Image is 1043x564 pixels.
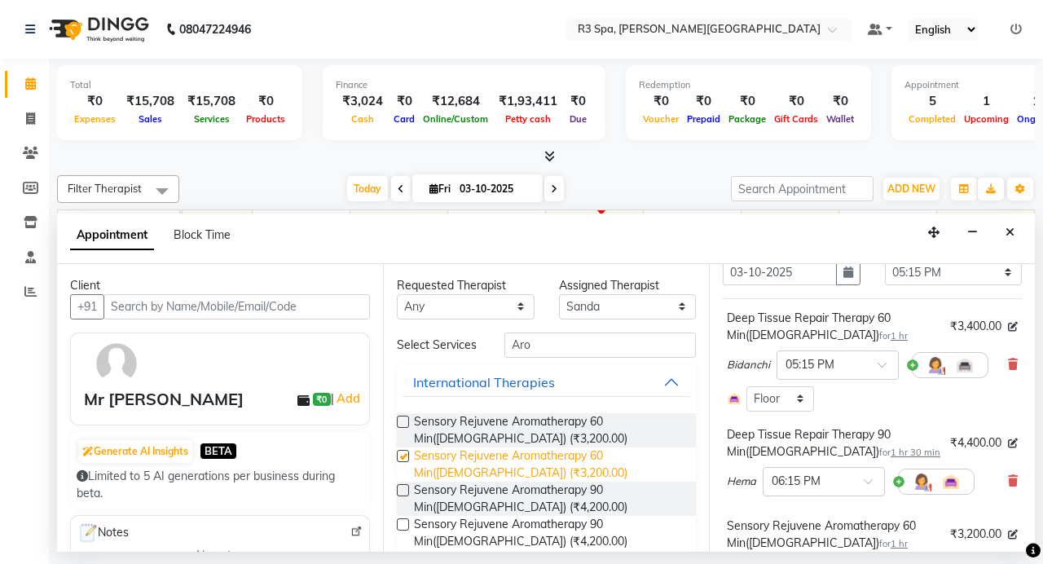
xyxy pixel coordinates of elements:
[397,277,535,294] div: Requested Therapist
[425,183,455,195] span: Fri
[998,220,1022,245] button: Close
[683,92,724,111] div: ₹0
[639,78,858,92] div: Redemption
[879,538,908,549] small: for
[904,113,960,125] span: Completed
[559,277,697,294] div: Assigned Therapist
[639,92,683,111] div: ₹0
[42,7,153,52] img: logo
[77,468,363,502] div: Limited to 5 AI generations per business during beta.
[455,177,536,201] input: 2025-10-03
[414,482,683,516] span: Sensory Rejuvene Aromatherapy 90 Min([DEMOGRAPHIC_DATA]) (₹4,200.00)
[331,389,363,408] span: |
[1008,530,1018,540] i: Edit price
[1008,438,1018,448] i: Edit price
[912,472,931,491] img: Hairdresser.png
[196,547,244,564] span: No notes
[403,368,689,397] button: International Therapies
[77,522,129,544] span: Notes
[727,357,770,373] span: Bidanchi
[639,113,683,125] span: Voucher
[879,330,908,341] small: for
[336,78,592,92] div: Finance
[891,538,908,549] span: 1 hr
[347,176,388,201] span: Today
[413,372,555,392] div: International Therapies
[389,92,419,111] div: ₹0
[887,183,935,195] span: ADD NEW
[955,355,975,375] img: Interior.png
[926,355,945,375] img: Hairdresser.png
[960,92,1013,111] div: 1
[134,113,166,125] span: Sales
[1008,322,1018,332] i: Edit price
[103,294,370,319] input: Search by Name/Mobile/Email/Code
[822,92,858,111] div: ₹0
[770,92,822,111] div: ₹0
[724,92,770,111] div: ₹0
[419,113,492,125] span: Online/Custom
[727,391,742,406] img: Interior.png
[190,113,234,125] span: Services
[70,294,104,319] button: +91
[174,227,231,242] span: Block Time
[960,113,1013,125] span: Upcoming
[70,221,154,250] span: Appointment
[770,113,822,125] span: Gift Cards
[179,7,251,52] b: 08047224946
[883,178,940,200] button: ADD NEW
[68,182,142,195] span: Filter Therapist
[904,92,960,111] div: 5
[504,333,696,358] input: Search by service name
[313,393,330,406] span: ₹0
[724,113,770,125] span: Package
[501,113,555,125] span: Petty cash
[950,318,1001,335] span: ₹3,400.00
[120,92,181,111] div: ₹15,708
[723,260,837,285] input: yyyy-mm-dd
[334,389,363,408] a: Add
[70,113,120,125] span: Expenses
[727,518,944,552] div: Sensory Rejuvene Aromatherapy 60 Min([DEMOGRAPHIC_DATA])
[727,474,756,490] span: Hema
[492,92,564,111] div: ₹1,93,411
[414,447,683,482] span: Sensory Rejuvene Aromatherapy 60 Min([DEMOGRAPHIC_DATA]) (₹3,200.00)
[70,277,370,294] div: Client
[683,113,724,125] span: Prepaid
[731,176,874,201] input: Search Appointment
[941,472,961,491] img: Interior.png
[414,413,683,447] span: Sensory Rejuvene Aromatherapy 60 Min([DEMOGRAPHIC_DATA]) (₹3,200.00)
[419,92,492,111] div: ₹12,684
[389,113,419,125] span: Card
[891,330,908,341] span: 1 hr
[347,113,378,125] span: Cash
[414,516,683,550] span: Sensory Rejuvene Aromatherapy 90 Min([DEMOGRAPHIC_DATA]) (₹4,200.00)
[891,447,940,458] span: 1 hr 30 min
[879,447,940,458] small: for
[822,113,858,125] span: Wallet
[78,440,192,463] button: Generate AI Insights
[950,434,1001,452] span: ₹4,400.00
[70,78,289,92] div: Total
[242,113,289,125] span: Products
[200,443,236,459] span: BETA
[93,340,140,387] img: avatar
[727,426,944,460] div: Deep Tissue Repair Therapy 90 Min([DEMOGRAPHIC_DATA])
[385,337,492,354] div: Select Services
[950,526,1001,543] span: ₹3,200.00
[70,92,120,111] div: ₹0
[727,310,944,344] div: Deep Tissue Repair Therapy 60 Min([DEMOGRAPHIC_DATA])
[181,92,242,111] div: ₹15,708
[336,92,389,111] div: ₹3,024
[564,92,592,111] div: ₹0
[566,113,591,125] span: Due
[84,387,244,412] div: Mr [PERSON_NAME]
[242,92,289,111] div: ₹0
